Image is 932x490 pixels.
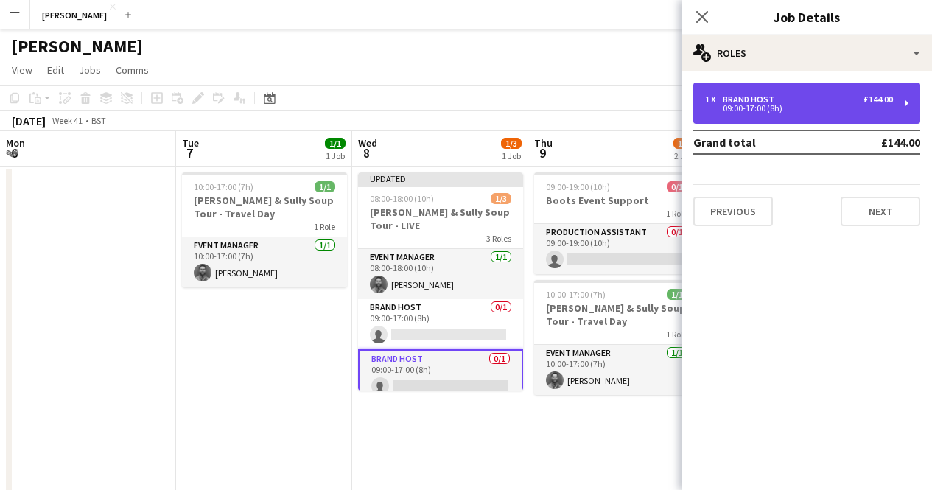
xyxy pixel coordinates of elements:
span: 09:00-19:00 (10h) [546,181,610,192]
span: 10:00-17:00 (7h) [546,289,606,300]
span: 9 [532,144,553,161]
a: Jobs [73,60,107,80]
span: Mon [6,136,25,150]
app-job-card: 10:00-17:00 (7h)1/1[PERSON_NAME] & Sully Soup Tour - Travel Day1 RoleEvent Manager1/110:00-17:00 ... [182,172,347,287]
app-card-role: Event Manager1/110:00-17:00 (7h)[PERSON_NAME] [182,237,347,287]
span: Edit [47,63,64,77]
span: 1 Role [314,221,335,232]
app-card-role: Event Manager1/108:00-18:00 (10h)[PERSON_NAME] [358,249,523,299]
app-job-card: Updated08:00-18:00 (10h)1/3[PERSON_NAME] & Sully Soup Tour - LIVE3 RolesEvent Manager1/108:00-18:... [358,172,523,391]
app-card-role: Production Assistant0/109:00-19:00 (10h) [534,224,699,274]
span: 1/3 [501,138,522,149]
h3: [PERSON_NAME] & Sully Soup Tour - Travel Day [182,194,347,220]
div: Brand Host [723,94,780,105]
a: Edit [41,60,70,80]
span: 7 [180,144,199,161]
h3: Job Details [682,7,932,27]
td: £144.00 [833,130,920,154]
a: View [6,60,38,80]
span: 3 Roles [486,233,511,244]
span: Tue [182,136,199,150]
span: 6 [4,144,25,161]
td: Grand total [693,130,833,154]
app-card-role: Brand Host0/109:00-17:00 (8h) [358,349,523,402]
span: Wed [358,136,377,150]
span: Jobs [79,63,101,77]
span: 1/1 [325,138,346,149]
app-job-card: 09:00-19:00 (10h)0/1Boots Event Support1 RoleProduction Assistant0/109:00-19:00 (10h) [534,172,699,274]
span: 1 Role [666,329,687,340]
span: View [12,63,32,77]
span: 1/3 [491,193,511,204]
div: £144.00 [863,94,893,105]
button: [PERSON_NAME] [30,1,119,29]
app-job-card: 10:00-17:00 (7h)1/1[PERSON_NAME] & Sully Soup Tour - Travel Day1 RoleEvent Manager1/110:00-17:00 ... [534,280,699,395]
div: 1 Job [326,150,345,161]
span: 1/1 [315,181,335,192]
a: Comms [110,60,155,80]
span: 1/2 [673,138,694,149]
span: 1/1 [667,289,687,300]
div: Updated [358,172,523,184]
div: 1 Job [502,150,521,161]
div: 09:00-17:00 (8h) [705,105,893,112]
div: BST [91,115,106,126]
span: 0/1 [667,181,687,192]
span: 8 [356,144,377,161]
span: 1 Role [666,208,687,219]
span: Week 41 [49,115,85,126]
span: Thu [534,136,553,150]
div: 1 x [705,94,723,105]
span: 10:00-17:00 (7h) [194,181,253,192]
h3: [PERSON_NAME] & Sully Soup Tour - Travel Day [534,301,699,328]
button: Next [841,197,920,226]
div: 2 Jobs [674,150,697,161]
app-card-role: Event Manager1/110:00-17:00 (7h)[PERSON_NAME] [534,345,699,395]
span: Comms [116,63,149,77]
h3: Boots Event Support [534,194,699,207]
h3: [PERSON_NAME] & Sully Soup Tour - LIVE [358,206,523,232]
button: Previous [693,197,773,226]
h1: [PERSON_NAME] [12,35,143,57]
span: 08:00-18:00 (10h) [370,193,434,204]
div: [DATE] [12,113,46,128]
app-card-role: Brand Host0/109:00-17:00 (8h) [358,299,523,349]
div: Roles [682,35,932,71]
